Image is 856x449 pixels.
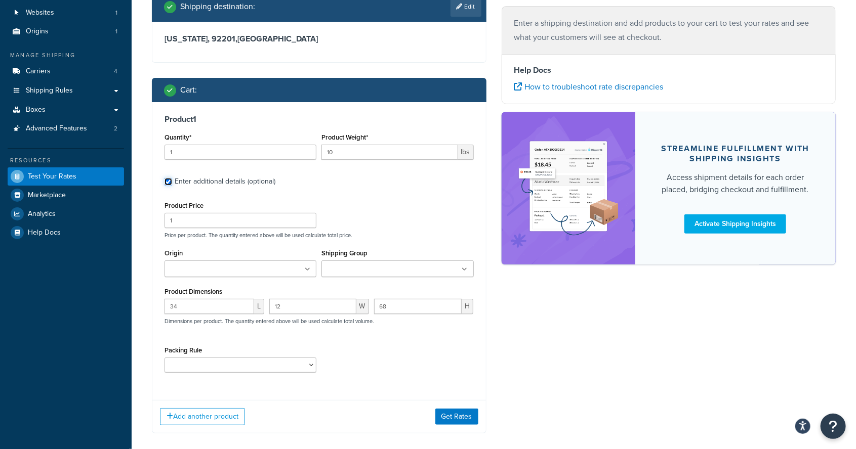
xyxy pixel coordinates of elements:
[821,414,846,439] button: Open Resource Center
[28,210,56,218] span: Analytics
[162,318,374,325] p: Dimensions per product. The quantity entered above will be used calculate total volume.
[160,408,245,425] button: Add another product
[514,64,824,76] h4: Help Docs
[8,22,124,41] a: Origins1
[180,85,197,95] h2: Cart :
[8,119,124,138] li: Advanced Features
[114,124,117,133] span: 2
[165,145,316,160] input: 0.0
[165,133,191,141] label: Quantity*
[26,9,54,17] span: Websites
[114,67,117,76] span: 4
[8,81,124,100] a: Shipping Rules
[175,174,275,189] div: Enter additional details (optional)
[435,409,478,425] button: Get Rates
[180,2,255,11] h2: Shipping destination :
[356,299,369,314] span: W
[28,172,76,181] span: Test Your Rates
[26,86,73,95] span: Shipping Rules
[165,114,474,124] h3: Product 1
[8,223,124,242] a: Help Docs
[165,202,203,209] label: Product Price
[26,124,87,133] span: Advanced Features
[165,346,202,354] label: Packing Rule
[8,4,124,22] a: Websites1
[115,9,117,17] span: 1
[254,299,264,314] span: L
[514,16,824,44] p: Enter a shipping destination and add products to your cart to test your rates and see what your c...
[660,144,811,164] div: Streamline Fulfillment with Shipping Insights
[321,145,458,160] input: 0.00
[165,178,172,186] input: Enter additional details (optional)
[684,214,786,234] a: Activate Shipping Insights
[8,101,124,119] a: Boxes
[8,4,124,22] li: Websites
[321,133,368,141] label: Product Weight*
[8,186,124,204] a: Marketplace
[8,51,124,60] div: Manage Shipping
[8,119,124,138] a: Advanced Features2
[165,249,183,257] label: Origin
[115,27,117,36] span: 1
[28,229,61,237] span: Help Docs
[8,62,124,81] li: Carriers
[660,171,811,196] div: Access shipment details for each order placed, bridging checkout and fulfillment.
[8,62,124,81] a: Carriers4
[8,167,124,186] a: Test Your Rates
[162,232,476,239] p: Price per product. The quantity entered above will be used calculate total price.
[458,145,474,160] span: lbs
[26,67,51,76] span: Carriers
[26,27,49,36] span: Origins
[28,191,66,200] span: Marketplace
[462,299,473,314] span: H
[321,249,368,257] label: Shipping Group
[165,288,222,295] label: Product Dimensions
[165,34,474,44] h3: [US_STATE], 92201 , [GEOGRAPHIC_DATA]
[8,22,124,41] li: Origins
[517,127,620,249] img: feature-image-si-e24932ea9b9fcd0ff835db86be1ff8d589347e8876e1638d903ea230a36726be.png
[8,156,124,165] div: Resources
[8,205,124,223] a: Analytics
[514,81,664,93] a: How to troubleshoot rate discrepancies
[26,106,46,114] span: Boxes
